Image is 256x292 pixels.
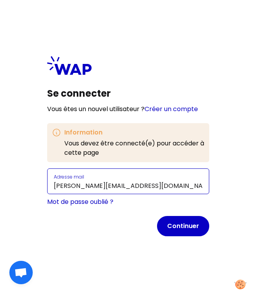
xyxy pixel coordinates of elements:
[64,139,205,158] p: Vous devez être connecté(e) pour accéder à cette page
[47,104,209,114] p: Vous êtes un nouvel utilisateur ?
[64,128,205,137] h3: Information
[47,87,209,100] h1: Se connecter
[157,216,209,236] button: Continuer
[9,261,33,284] div: Ouvrir le chat
[47,197,113,206] a: Mot de passe oublié ?
[54,173,84,180] label: Adresse mail
[145,104,198,113] a: Créer un compte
